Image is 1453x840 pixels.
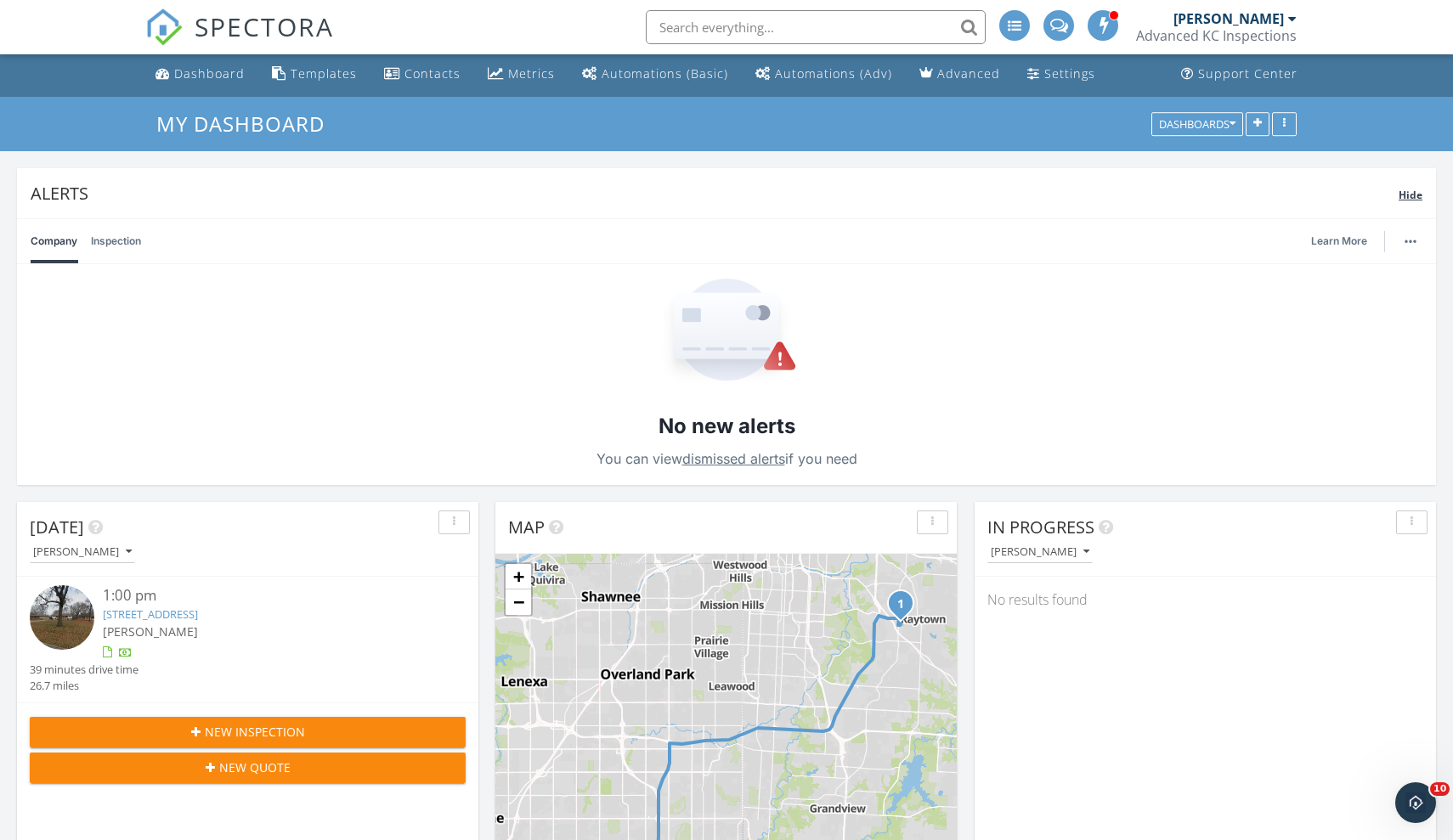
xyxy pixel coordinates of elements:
[377,59,467,90] a: Contacts
[103,623,198,640] span: [PERSON_NAME]
[991,546,1089,558] div: [PERSON_NAME]
[31,219,77,263] a: Company
[1151,112,1243,136] button: Dashboards
[682,450,785,467] a: dismissed alerts
[31,182,1399,205] div: Alerts
[195,8,334,44] span: SPECTORA
[205,723,305,741] span: New Inspection
[1173,10,1284,27] div: [PERSON_NAME]
[975,577,1436,623] div: No results found
[1198,65,1298,82] div: Support Center
[659,412,795,441] h2: No new alerts
[30,585,466,694] a: 1:00 pm [STREET_ADDRESS] [PERSON_NAME] 39 minutes drive time 26.7 miles
[103,606,198,622] a: [STREET_ADDRESS]
[30,678,139,694] div: 26.7 miles
[103,585,430,606] div: 1:00 pm
[1174,59,1304,90] a: Support Center
[1020,59,1102,90] a: Settings
[901,603,911,613] div: 6494 Blue Ridge Blvd, Raytown, MO 64133
[987,516,1094,538] span: In Progress
[575,59,735,90] a: Automations (Basic)
[1159,118,1235,130] div: Dashboards
[1399,188,1422,202] span: Hide
[291,65,357,82] div: Templates
[987,541,1093,564] button: [PERSON_NAME]
[33,546,132,558] div: [PERSON_NAME]
[1405,240,1416,243] img: ellipsis-632cfdd7c38ec3a7d453.svg
[646,10,986,44] input: Search everything...
[937,65,1000,82] div: Advanced
[508,65,555,82] div: Metrics
[506,564,531,589] a: Zoom in
[775,65,892,82] div: Automations (Adv)
[30,717,466,747] button: New Inspection
[656,279,797,385] img: Empty State
[30,541,135,564] button: [PERSON_NAME]
[1311,233,1377,250] a: Learn More
[897,599,904,611] i: 1
[404,65,461,82] div: Contacts
[749,59,899,90] a: Automations (Advanced)
[506,589,531,615] a: Zoom out
[1395,782,1436,823] iframe: Intercom live chat
[219,758,291,776] span: New Quote
[149,59,252,90] a: Dashboard
[30,585,94,650] img: streetview
[174,65,245,82] div: Dashboard
[596,447,857,471] p: You can view if you need
[145,8,183,46] img: The Best Home Inspection Software - Spectora
[30,753,466,783] button: New Quote
[1430,782,1450,796] span: 10
[145,23,334,59] a: SPECTORA
[602,65,728,82] div: Automations (Basic)
[913,59,1007,90] a: Advanced
[156,110,339,138] a: My Dashboard
[30,662,139,678] div: 39 minutes drive time
[1136,27,1297,44] div: Advanced KC Inspections
[91,219,141,263] a: Inspection
[481,59,562,90] a: Metrics
[265,59,364,90] a: Templates
[30,516,84,538] span: [DATE]
[508,516,545,538] span: Map
[1044,65,1095,82] div: Settings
